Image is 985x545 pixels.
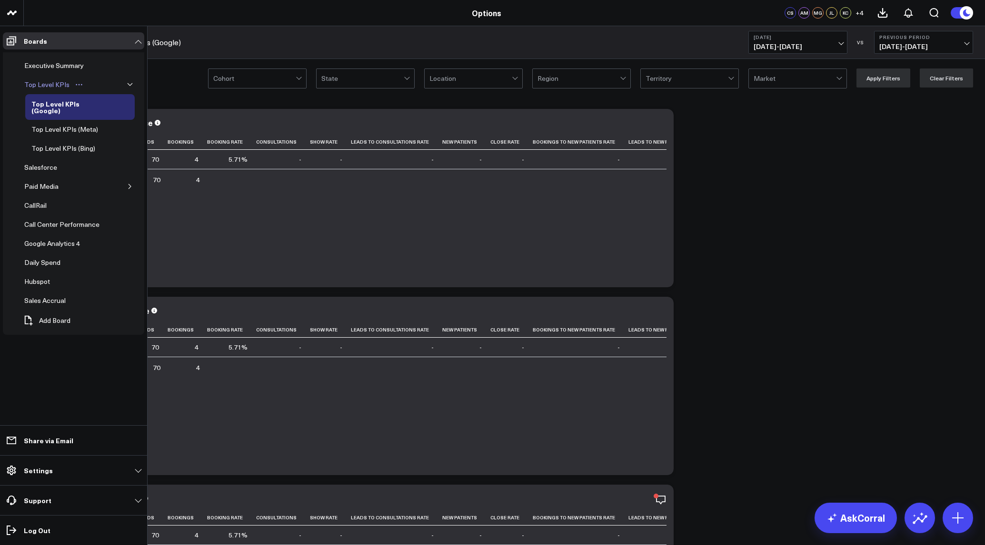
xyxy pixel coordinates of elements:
div: 4 [196,363,200,372]
div: KC [840,7,851,19]
p: Boards [24,37,47,45]
th: Leads To Consultations Rate [351,322,442,338]
div: CallRail [22,200,49,211]
div: VS [852,39,869,45]
p: Support [24,496,51,504]
span: Add Board [39,317,70,324]
th: Close Rate [490,510,533,526]
div: Paid Media [22,181,61,192]
th: Bookings To New Patients Rate [533,322,628,338]
div: - [340,530,342,540]
th: Leads To Consultations Rate [351,510,442,526]
a: Top Level KPIs (Bing)Open board menu [25,139,116,158]
span: [DATE] - [DATE] [879,43,968,50]
a: HubspotOpen board menu [18,272,70,291]
a: AskCorral [815,503,897,533]
div: 5.71% [229,530,248,540]
button: Previous Period[DATE]-[DATE] [874,31,973,54]
div: 70 [151,342,159,352]
div: - [479,530,482,540]
th: New Patients [442,510,490,526]
th: Bookings [168,134,207,150]
th: Bookings [168,322,207,338]
th: Bookings [168,510,207,526]
a: Executive SummaryOpen board menu [18,56,104,75]
div: 70 [153,363,160,372]
th: Booking Rate [207,510,256,526]
th: Booking Rate [207,322,256,338]
th: Leads To New Patients Rate [628,322,714,338]
div: - [299,155,301,164]
button: Open board menu [72,81,86,88]
th: Show Rate [310,134,351,150]
th: Leads [138,510,168,526]
b: Previous Period [879,34,968,40]
button: Add Board [18,310,75,331]
div: - [617,155,620,164]
div: Top Level KPIs (Google) [29,98,111,116]
th: Leads [138,322,168,338]
div: - [522,342,524,352]
p: Log Out [24,526,50,534]
span: [DATE] - [DATE] [754,43,842,50]
div: Call Center Performance [22,219,102,230]
div: - [299,342,301,352]
div: CS [785,7,796,19]
div: - [479,155,482,164]
div: 4 [195,342,199,352]
p: Share via Email [24,437,73,444]
div: 5.71% [229,155,248,164]
div: 4 [195,155,199,164]
a: Google Analytics 4Open board menu [18,234,100,253]
div: - [431,342,434,352]
th: Show Rate [310,510,351,526]
a: SalesforceOpen board menu [18,158,78,177]
div: Daily Spend [22,257,63,268]
div: JL [826,7,837,19]
a: Call Center PerformanceOpen board menu [18,215,120,234]
a: Top Level KPIs (Google)Open board menu [25,94,129,120]
th: Close Rate [490,322,533,338]
div: AM [798,7,810,19]
a: Daily SpendOpen board menu [18,253,81,272]
th: New Patients [442,322,490,338]
div: - [522,155,524,164]
div: Salesforce [22,162,60,173]
a: Log Out [3,522,144,539]
a: Top Level KPIs (Meta)Open board menu [25,120,119,139]
th: Leads To New Patients Rate [628,510,714,526]
span: + 4 [856,10,864,16]
div: 4 [195,530,199,540]
div: - [340,342,342,352]
div: Sales Accrual [22,295,68,306]
div: - [617,342,620,352]
p: Settings [24,467,53,474]
a: Paid MediaOpen board menu [18,177,79,196]
div: Top Level KPIs (Meta) [29,124,100,135]
th: Close Rate [490,134,533,150]
a: Options [472,8,501,18]
th: Bookings To New Patients Rate [533,510,628,526]
div: 5.71% [229,342,248,352]
div: Executive Summary [22,60,86,71]
th: Consultations [256,510,310,526]
th: Booking Rate [207,134,256,150]
button: [DATE][DATE]-[DATE] [748,31,847,54]
div: - [340,155,342,164]
button: +4 [854,7,865,19]
div: 70 [151,530,159,540]
a: Sales AccrualOpen board menu [18,291,86,310]
div: Google Analytics 4 [22,238,82,249]
div: 4 [196,175,200,185]
th: Leads [138,134,168,150]
th: Consultations [256,322,310,338]
th: Leads To New Patients Rate [628,134,714,150]
div: - [299,530,301,540]
div: 70 [151,155,159,164]
div: - [431,530,434,540]
div: - [522,530,524,540]
button: Apply Filters [856,68,910,88]
th: Show Rate [310,322,351,338]
b: [DATE] [754,34,842,40]
th: New Patients [442,134,490,150]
